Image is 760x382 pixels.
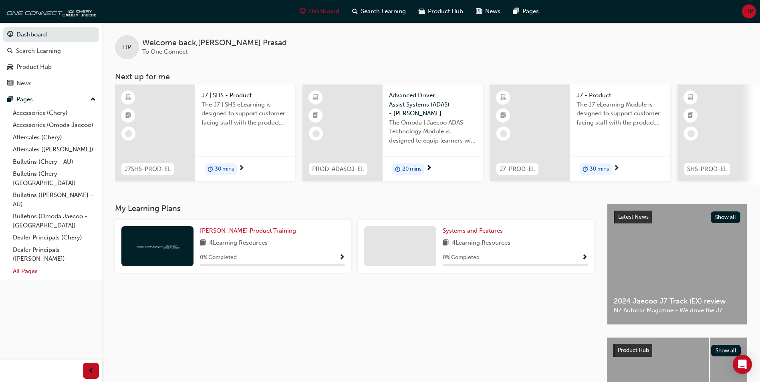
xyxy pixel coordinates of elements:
[513,6,519,16] span: pages-icon
[10,231,99,244] a: Dealer Principals (Chery)
[90,94,96,105] span: up-icon
[3,92,99,107] button: Pages
[614,306,740,315] span: NZ Autocar Magazine - We drive the J7.
[16,79,32,88] div: News
[4,3,96,19] img: oneconnect
[125,130,132,137] span: learningRecordVerb_NONE-icon
[7,96,13,103] span: pages-icon
[428,7,463,16] span: Product Hub
[313,92,319,103] span: learningResourceType_ELEARNING-icon
[7,31,13,38] span: guage-icon
[7,80,13,87] span: news-icon
[361,7,406,16] span: Search Learning
[300,6,306,16] span: guage-icon
[485,7,500,16] span: News
[395,164,401,175] span: duration-icon
[115,204,594,213] h3: My Learning Plans
[10,244,99,265] a: Dealer Principals ([PERSON_NAME])
[102,72,760,81] h3: Next up for me
[142,48,187,55] span: To One Connect
[470,3,507,20] a: news-iconNews
[688,92,693,103] span: learningResourceType_ELEARNING-icon
[687,130,695,137] span: learningRecordVerb_NONE-icon
[200,253,237,262] span: 0 % Completed
[352,6,358,16] span: search-icon
[507,3,545,20] a: pages-iconPages
[3,26,99,92] button: DashboardSearch LearningProduct HubNews
[577,91,664,100] span: J7 - Product
[200,238,206,248] span: book-icon
[125,111,131,121] span: booktick-icon
[10,131,99,144] a: Aftersales (Chery)
[200,227,296,234] span: [PERSON_NAME] Product Training
[688,111,693,121] span: booktick-icon
[618,213,649,220] span: Latest News
[302,84,483,181] a: PROD-ADASOJ-ELAdvanced Driver Assist Systems (ADAS) - [PERSON_NAME]The Omoda | Jaecoo ADAS Techno...
[10,107,99,119] a: Accessories (Chery)
[522,7,539,16] span: Pages
[10,119,99,131] a: Accessories (Omoda Jaecoo)
[346,3,412,20] a: search-iconSearch Learning
[582,254,588,261] span: Show Progress
[452,238,510,248] span: 4 Learning Resources
[10,168,99,189] a: Bulletins (Chery - [GEOGRAPHIC_DATA])
[3,76,99,91] a: News
[500,165,535,174] span: J7-PROD-EL
[3,27,99,42] a: Dashboard
[339,254,345,261] span: Show Progress
[500,130,507,137] span: learningRecordVerb_NONE-icon
[590,165,609,174] span: 30 mins
[500,92,506,103] span: learningResourceType_ELEARNING-icon
[618,347,649,354] span: Product Hub
[88,366,94,376] span: prev-icon
[614,297,740,306] span: 2024 Jaecoo J7 Track (EX) review
[125,165,171,174] span: J7SHS-PROD-EL
[419,6,425,16] span: car-icon
[402,165,421,174] span: 20 mins
[123,43,131,52] span: DP
[202,100,289,127] span: The J7 | SHS eLearning is designed to support customer facing staff with the product and sales in...
[614,211,740,223] a: Latest NewsShow all
[389,91,476,118] span: Advanced Driver Assist Systems (ADAS) - [PERSON_NAME]
[312,130,320,137] span: learningRecordVerb_NONE-icon
[10,143,99,156] a: Aftersales ([PERSON_NAME])
[443,226,506,235] a: Systems and Features
[16,46,61,56] div: Search Learning
[711,345,741,356] button: Show all
[3,44,99,58] a: Search Learning
[16,95,33,104] div: Pages
[583,164,588,175] span: duration-icon
[742,4,756,18] button: DP
[443,238,449,248] span: book-icon
[313,111,319,121] span: booktick-icon
[238,165,244,172] span: next-icon
[613,344,741,357] a: Product HubShow all
[200,226,299,235] a: [PERSON_NAME] Product Training
[443,253,480,262] span: 0 % Completed
[309,7,339,16] span: Dashboard
[426,165,432,172] span: next-icon
[711,211,741,223] button: Show all
[142,38,287,48] span: Welcome back , [PERSON_NAME] Prasad
[389,118,476,145] span: The Omoda | Jaecoo ADAS Technology Module is designed to equip learners with essential knowledge ...
[613,165,619,172] span: next-icon
[10,265,99,277] a: All Pages
[607,204,747,325] a: Latest NewsShow all2024 Jaecoo J7 Track (EX) reviewNZ Autocar Magazine - We drive the J7.
[125,92,131,103] span: learningResourceType_ELEARNING-icon
[7,64,13,71] span: car-icon
[16,62,52,72] div: Product Hub
[500,111,506,121] span: booktick-icon
[293,3,346,20] a: guage-iconDashboard
[10,210,99,231] a: Bulletins (Omoda Jaecoo - [GEOGRAPHIC_DATA])
[115,84,295,181] a: J7SHS-PROD-ELJ7 | SHS - ProductThe J7 | SHS eLearning is designed to support customer facing staf...
[10,189,99,210] a: Bulletins ([PERSON_NAME] - AU)
[582,253,588,263] button: Show Progress
[339,253,345,263] button: Show Progress
[215,165,234,174] span: 30 mins
[490,84,670,181] a: J7-PROD-ELJ7 - ProductThe J7 eLearning Module is designed to support customer facing staff with t...
[312,165,364,174] span: PROD-ADASOJ-EL
[476,6,482,16] span: news-icon
[577,100,664,127] span: The J7 eLearning Module is designed to support customer facing staff with the product and sales i...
